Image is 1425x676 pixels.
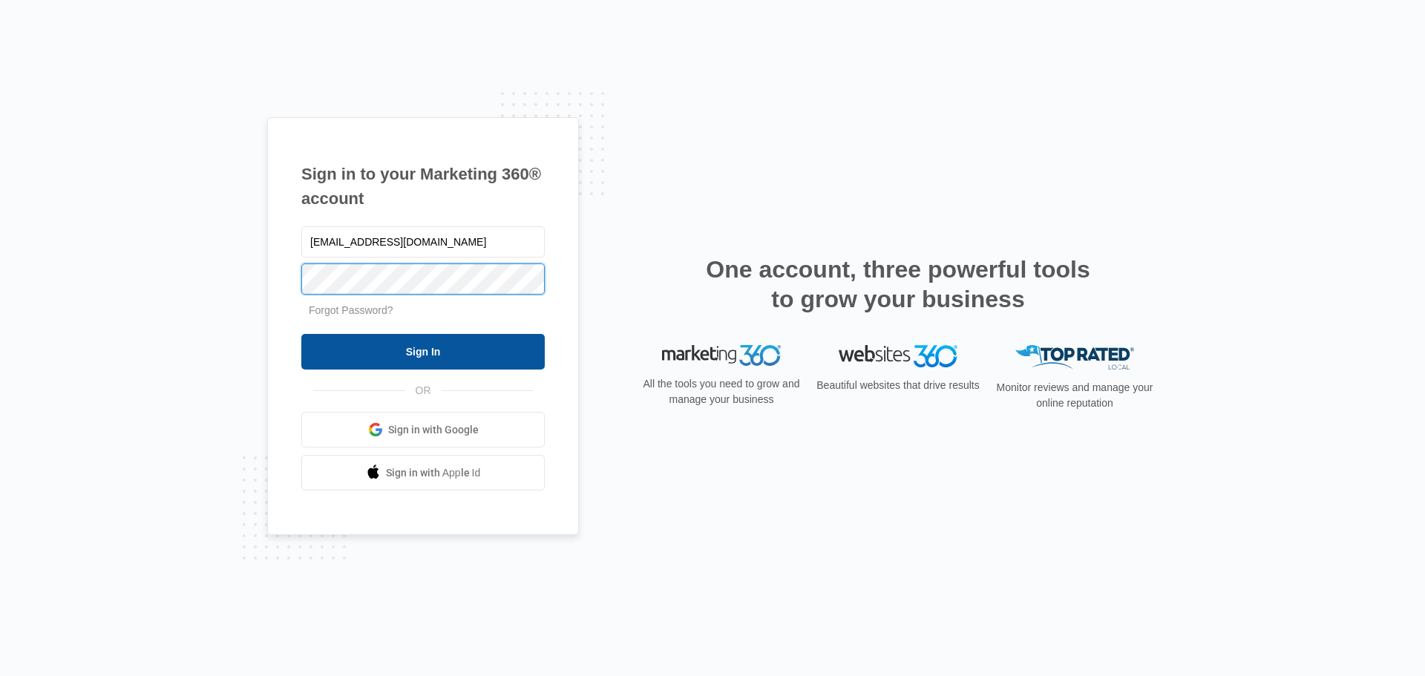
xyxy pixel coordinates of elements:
span: Sign in with Apple Id [386,465,481,481]
span: OR [405,383,442,398]
img: Marketing 360 [662,345,781,366]
input: Email [301,226,545,257]
a: Sign in with Apple Id [301,455,545,490]
input: Sign In [301,334,545,370]
a: Sign in with Google [301,412,545,447]
p: Beautiful websites that drive results [815,378,981,393]
img: Top Rated Local [1015,345,1134,370]
h2: One account, three powerful tools to grow your business [701,255,1095,314]
span: Sign in with Google [388,422,479,438]
img: Websites 360 [839,345,957,367]
p: All the tools you need to grow and manage your business [638,376,805,407]
p: Monitor reviews and manage your online reputation [992,380,1158,411]
a: Forgot Password? [309,304,393,316]
h1: Sign in to your Marketing 360® account [301,162,545,211]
